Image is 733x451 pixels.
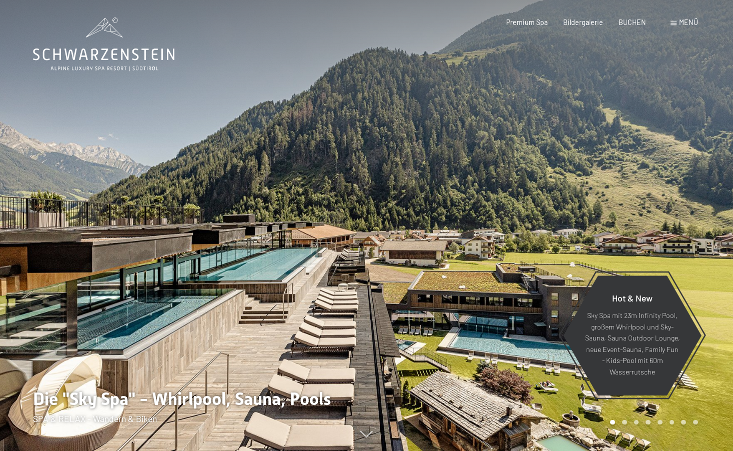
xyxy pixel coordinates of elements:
[658,420,663,425] div: Carousel Page 5
[563,275,702,396] a: Hot & New Sky Spa mit 23m Infinity Pool, großem Whirlpool und Sky-Sauna, Sauna Outdoor Lounge, ne...
[506,18,548,26] a: Premium Spa
[607,420,698,425] div: Carousel Pagination
[679,18,698,26] span: Menü
[681,420,686,425] div: Carousel Page 7
[563,18,603,26] a: Bildergalerie
[622,420,627,425] div: Carousel Page 2
[619,18,646,26] a: BUCHEN
[610,420,615,425] div: Carousel Page 1 (Current Slide)
[693,420,698,425] div: Carousel Page 8
[646,420,651,425] div: Carousel Page 4
[634,420,639,425] div: Carousel Page 3
[585,310,680,378] p: Sky Spa mit 23m Infinity Pool, großem Whirlpool und Sky-Sauna, Sauna Outdoor Lounge, neue Event-S...
[670,420,675,425] div: Carousel Page 6
[612,292,653,303] span: Hot & New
